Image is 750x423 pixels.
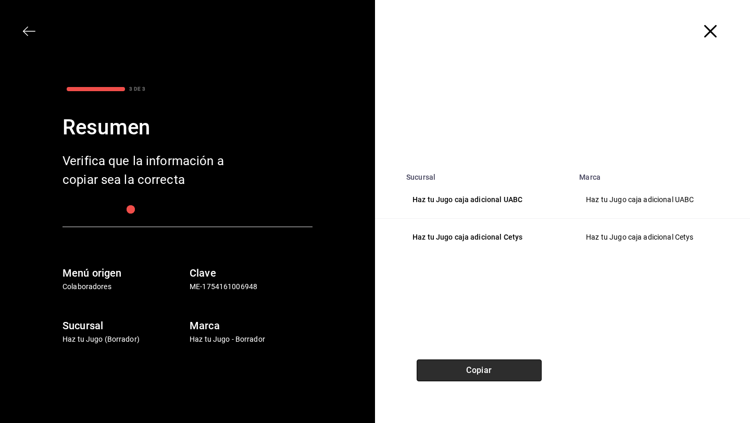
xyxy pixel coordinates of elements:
p: ME-1754161006948 [190,281,312,292]
h6: Menú origen [63,265,185,281]
button: Copiar [417,359,542,381]
p: Haz tu Jugo (Borrador) [63,334,185,345]
p: Haz tu Jugo caja adicional Cetys [413,232,560,243]
h6: Clave [190,265,312,281]
div: 3 DE 3 [129,85,145,93]
th: Marca [573,167,750,181]
th: Sucursal [400,167,573,181]
h6: Sucursal [63,317,185,334]
h6: Marca [190,317,312,334]
div: Verifica que la información a copiar sea la correcta [63,152,229,189]
div: Resumen [63,112,312,143]
p: Haz tu Jugo - Borrador [190,334,312,345]
p: Haz tu Jugo caja adicional UABC [413,194,560,205]
p: Haz tu Jugo caja adicional Cetys [586,232,733,243]
p: Haz tu Jugo caja adicional UABC [586,194,733,205]
p: Colaboradores [63,281,185,292]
